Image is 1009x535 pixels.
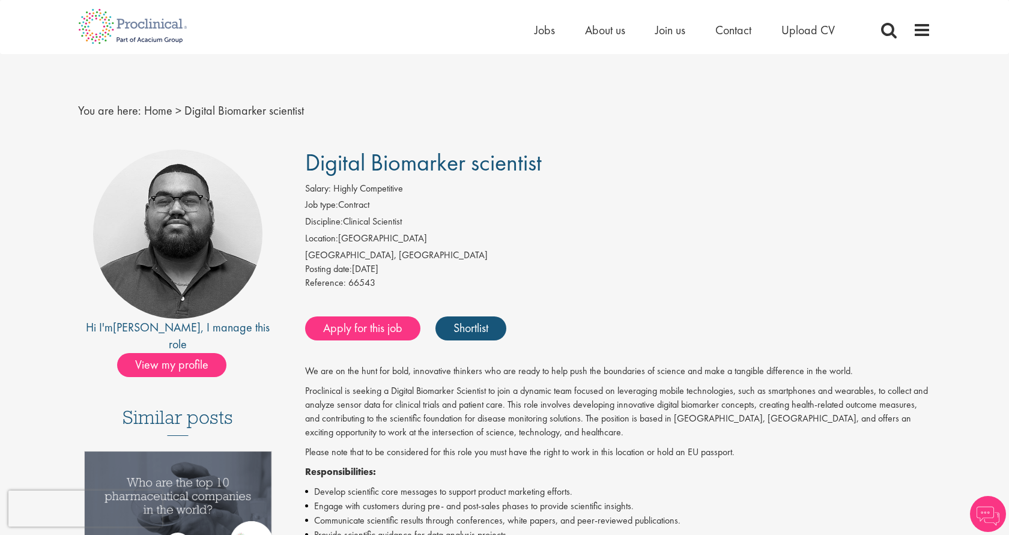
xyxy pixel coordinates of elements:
label: Job type: [305,198,338,212]
label: Discipline: [305,215,343,229]
label: Location: [305,232,338,246]
span: Digital Biomarker scientist [305,147,542,178]
a: breadcrumb link [144,103,172,118]
a: [PERSON_NAME] [113,319,201,335]
div: [DATE] [305,262,932,276]
span: Digital Biomarker scientist [184,103,304,118]
iframe: reCAPTCHA [8,491,162,527]
li: Communicate scientific results through conferences, white papers, and peer-reviewed publications. [305,513,932,528]
a: Contact [715,22,751,38]
li: Engage with customers during pre- and post-sales phases to provide scientific insights. [305,499,932,513]
span: > [175,103,181,118]
li: [GEOGRAPHIC_DATA] [305,232,932,249]
p: Proclinical is seeking a Digital Biomarker Scientist to join a dynamic team focused on leveraging... [305,384,932,439]
div: Hi I'm , I manage this role [78,319,278,353]
div: [GEOGRAPHIC_DATA], [GEOGRAPHIC_DATA] [305,249,932,262]
a: Shortlist [435,316,506,340]
a: Apply for this job [305,316,420,340]
p: We are on the hunt for bold, innovative thinkers who are ready to help push the boundaries of sci... [305,364,932,378]
a: Jobs [535,22,555,38]
li: Contract [305,198,932,215]
a: View my profile [117,355,238,371]
label: Reference: [305,276,346,290]
label: Salary: [305,182,331,196]
span: You are here: [78,103,141,118]
span: Posting date: [305,262,352,275]
p: Please note that to be considered for this role you must have the right to work in this location ... [305,446,932,459]
li: Develop scientific core messages to support product marketing efforts. [305,485,932,499]
a: Upload CV [781,22,835,38]
span: Highly Competitive [333,182,403,195]
span: View my profile [117,353,226,377]
a: Join us [655,22,685,38]
a: About us [585,22,625,38]
strong: Responsibilities: [305,465,376,478]
h3: Similar posts [123,407,233,436]
img: Chatbot [970,496,1006,532]
span: 66543 [348,276,375,289]
li: Clinical Scientist [305,215,932,232]
img: imeage of recruiter Ashley Bennett [93,150,262,319]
